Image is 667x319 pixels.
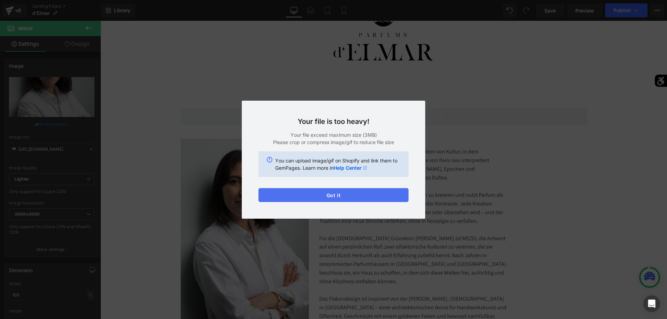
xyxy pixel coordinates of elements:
[333,164,367,171] a: Help Center
[258,138,409,146] p: Please crop or compress image/gif to reduce file size
[258,131,409,138] p: Your file exceed maximum size (3MB)
[258,188,409,202] button: Got it
[258,117,409,126] h3: Your file is too heavy!
[643,295,660,312] div: Open Intercom Messenger
[219,118,320,126] strong: MAROKKANISCHES ERBE. PARISER FLAIR.
[275,157,400,171] p: You can upload image/gif on Shopify and link them to GemPages. Learn more in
